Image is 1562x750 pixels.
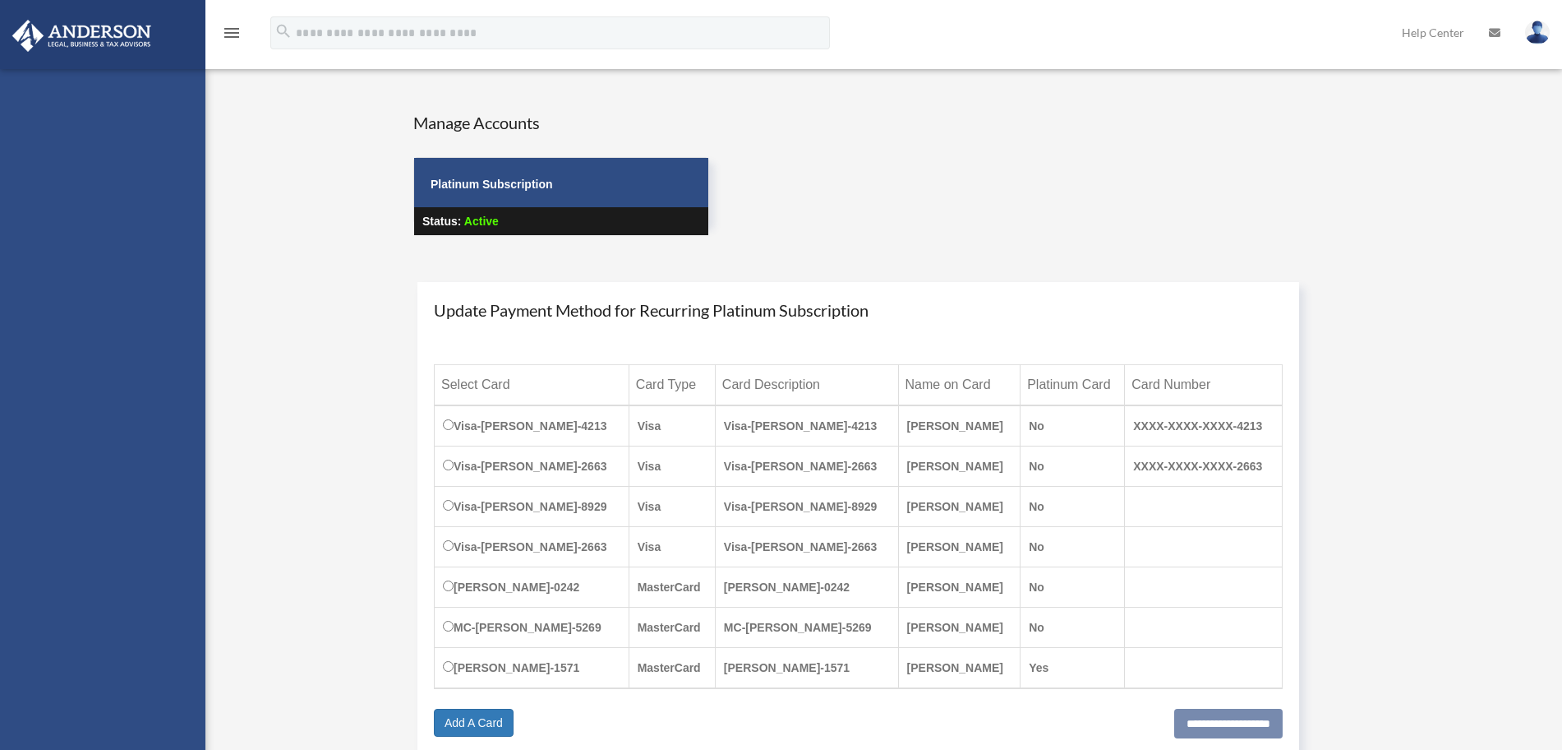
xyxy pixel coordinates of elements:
td: Visa-[PERSON_NAME]-4213 [715,405,898,447]
td: Visa [629,486,715,526]
h4: Manage Accounts [413,111,709,134]
td: [PERSON_NAME]-1571 [715,647,898,688]
td: [PERSON_NAME] [898,486,1021,526]
td: Visa-[PERSON_NAME]-8929 [715,486,898,526]
td: [PERSON_NAME] [898,567,1021,607]
td: Visa [629,405,715,447]
td: [PERSON_NAME] [898,607,1021,647]
td: MasterCard [629,647,715,688]
td: No [1021,446,1125,486]
th: Select Card [435,364,629,405]
td: Visa-[PERSON_NAME]-2663 [715,446,898,486]
th: Card Description [715,364,898,405]
td: [PERSON_NAME] [898,446,1021,486]
td: Visa [629,446,715,486]
th: Platinum Card [1021,364,1125,405]
span: Active [464,215,499,228]
td: [PERSON_NAME] [898,405,1021,447]
td: Visa-[PERSON_NAME]-2663 [715,526,898,567]
a: menu [222,29,242,43]
i: menu [222,23,242,43]
th: Name on Card [898,364,1021,405]
td: [PERSON_NAME]-1571 [435,647,629,688]
td: XXXX-XXXX-XXXX-4213 [1125,405,1282,447]
h4: Update Payment Method for Recurring Platinum Subscription [434,299,1283,322]
td: XXXX-XXXX-XXXX-2663 [1125,446,1282,486]
td: [PERSON_NAME] [898,647,1021,688]
td: Yes [1021,647,1125,688]
td: MC-[PERSON_NAME]-5269 [435,607,629,647]
td: Visa-[PERSON_NAME]-4213 [435,405,629,447]
th: Card Number [1125,364,1282,405]
td: MasterCard [629,567,715,607]
td: No [1021,607,1125,647]
td: No [1021,567,1125,607]
td: MasterCard [629,607,715,647]
td: Visa [629,526,715,567]
td: No [1021,486,1125,526]
td: Visa-[PERSON_NAME]-2663 [435,446,629,486]
i: search [274,22,293,40]
td: MC-[PERSON_NAME]-5269 [715,607,898,647]
strong: Status: [422,215,461,228]
img: User Pic [1525,21,1550,44]
td: Visa-[PERSON_NAME]-8929 [435,486,629,526]
td: [PERSON_NAME] [898,526,1021,567]
th: Card Type [629,364,715,405]
td: No [1021,526,1125,567]
strong: Platinum Subscription [431,178,553,191]
td: [PERSON_NAME]-0242 [715,567,898,607]
td: [PERSON_NAME]-0242 [435,567,629,607]
a: Add A Card [434,709,514,737]
td: No [1021,405,1125,447]
td: Visa-[PERSON_NAME]-2663 [435,526,629,567]
img: Anderson Advisors Platinum Portal [7,20,156,52]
